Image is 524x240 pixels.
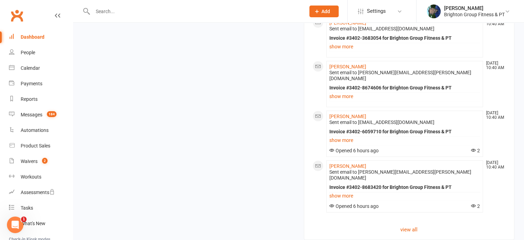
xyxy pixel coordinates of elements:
[9,107,73,123] a: Messages 184
[329,169,471,181] span: Sent email to [PERSON_NAME][EMAIL_ADDRESS][PERSON_NAME][DOMAIN_NAME]
[47,111,56,117] span: 184
[471,148,480,153] span: 2
[21,81,42,86] div: Payments
[21,205,33,211] div: Tasks
[9,123,73,138] a: Automations
[329,191,480,201] a: show more
[21,221,45,226] div: What's New
[21,127,49,133] div: Automations
[309,6,339,17] button: Add
[21,34,44,40] div: Dashboard
[329,135,480,145] a: show more
[483,111,505,120] time: [DATE] 10:40 AM
[9,138,73,154] a: Product Sales
[21,174,41,180] div: Workouts
[329,42,480,51] a: show more
[21,96,38,102] div: Reports
[329,163,366,169] a: [PERSON_NAME]
[444,11,505,18] div: Brighton Group Fitness & PT
[9,45,73,60] a: People
[9,169,73,185] a: Workouts
[42,158,48,164] span: 2
[312,225,506,234] a: view all
[321,9,330,14] span: Add
[329,119,434,125] span: Sent email to [EMAIL_ADDRESS][DOMAIN_NAME]
[21,112,42,117] div: Messages
[329,148,379,153] span: Opened 6 hours ago
[329,26,434,31] span: Sent email to [EMAIL_ADDRESS][DOMAIN_NAME]
[329,20,366,26] a: [PERSON_NAME]
[329,184,480,190] div: Invoice #3402-8683420 for Brighton Group Fitness & PT
[329,64,366,69] a: [PERSON_NAME]
[444,5,505,11] div: [PERSON_NAME]
[329,203,379,209] span: Opened 6 hours ago
[483,61,505,70] time: [DATE] 10:40 AM
[329,129,480,135] div: Invoice #3402-6059710 for Brighton Group Fitness & PT
[483,161,505,170] time: [DATE] 10:40 AM
[9,216,73,231] a: What's New
[9,92,73,107] a: Reports
[21,143,50,148] div: Product Sales
[21,217,27,222] span: 1
[329,92,480,101] a: show more
[9,60,73,76] a: Calendar
[329,85,480,91] div: Invoice #3402-8674606 for Brighton Group Fitness & PT
[329,70,471,81] span: Sent email to [PERSON_NAME][EMAIL_ADDRESS][PERSON_NAME][DOMAIN_NAME]
[9,154,73,169] a: Waivers 2
[7,217,23,233] iframe: Intercom live chat
[21,65,40,71] div: Calendar
[9,200,73,216] a: Tasks
[367,3,386,19] span: Settings
[8,7,25,24] a: Clubworx
[9,29,73,45] a: Dashboard
[9,76,73,92] a: Payments
[471,203,480,209] span: 2
[21,190,55,195] div: Assessments
[21,50,35,55] div: People
[329,114,366,119] a: [PERSON_NAME]
[91,7,300,16] input: Search...
[9,185,73,200] a: Assessments
[427,4,441,18] img: thumb_image1560898922.png
[329,35,480,41] div: Invoice #3402-3683054 for Brighton Group Fitness & PT
[21,159,38,164] div: Waivers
